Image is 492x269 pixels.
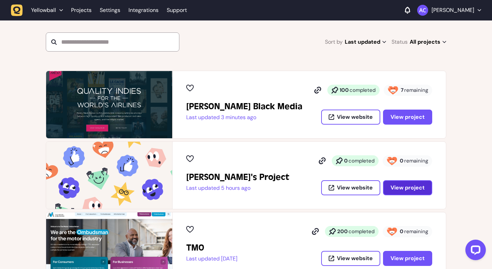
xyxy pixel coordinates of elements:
[391,114,425,120] span: View project
[340,87,349,94] strong: 100
[404,228,428,235] span: remaining
[391,256,425,261] span: View project
[392,37,408,47] span: Status
[337,185,373,190] span: View website
[350,87,375,94] span: completed
[345,37,386,47] span: Last updated
[100,4,120,16] a: Settings
[344,157,348,164] strong: 0
[46,71,172,138] img: Penny Black Media
[337,114,373,120] span: View website
[401,87,404,94] strong: 7
[321,180,380,195] button: View website
[348,157,374,164] span: completed
[400,228,404,235] strong: 0
[383,180,432,195] button: View project
[383,110,432,125] button: View project
[432,7,474,14] p: [PERSON_NAME]
[383,251,432,266] button: View project
[391,185,425,190] span: View project
[31,7,56,14] span: Yellowball
[321,110,380,125] button: View website
[186,101,302,112] h2: Penny Black Media
[404,87,428,94] span: remaining
[186,172,289,183] h2: Ameet's Project
[128,4,159,16] a: Integrations
[186,242,237,253] h2: TMO
[11,4,67,16] button: Yellowball
[404,157,428,164] span: remaining
[167,7,187,14] a: Support
[186,114,302,121] p: Last updated 3 minutes ago
[186,255,237,262] p: Last updated [DATE]
[321,251,380,266] button: View website
[71,4,92,16] a: Projects
[337,228,348,235] strong: 200
[417,5,481,16] button: [PERSON_NAME]
[337,256,373,261] span: View website
[460,237,489,266] iframe: LiveChat chat widget
[410,37,446,47] span: All projects
[400,157,404,164] strong: 0
[46,142,172,209] img: Ameet's Project
[348,228,374,235] span: completed
[325,37,343,47] span: Sort by
[186,185,289,192] p: Last updated 5 hours ago
[417,5,428,16] img: Ameet Chohan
